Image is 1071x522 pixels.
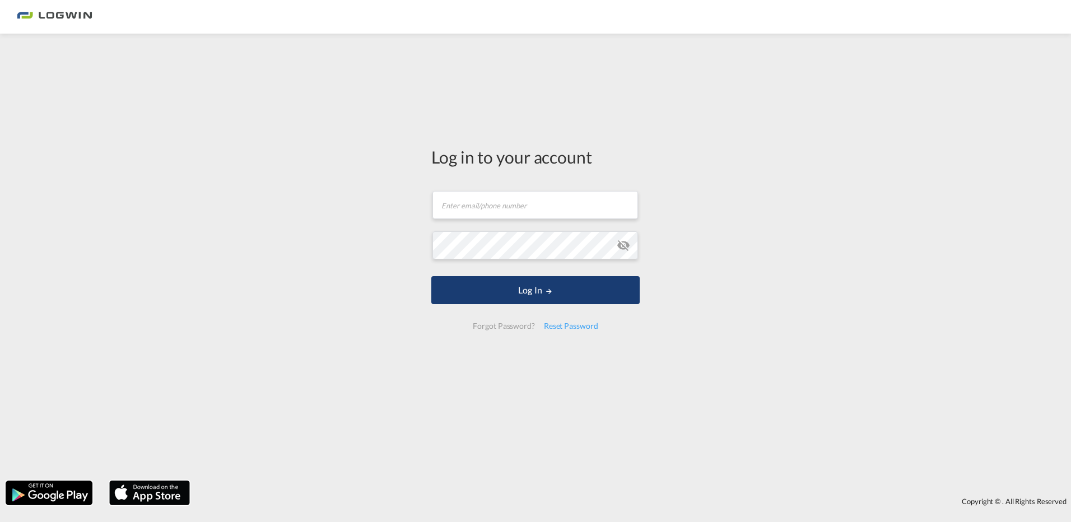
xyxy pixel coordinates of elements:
div: Reset Password [539,316,603,336]
input: Enter email/phone number [432,191,638,219]
button: LOGIN [431,276,640,304]
img: bc73a0e0d8c111efacd525e4c8ad7d32.png [17,4,92,30]
div: Log in to your account [431,145,640,169]
md-icon: icon-eye-off [617,239,630,252]
div: Copyright © . All Rights Reserved [195,492,1071,511]
img: google.png [4,479,94,506]
div: Forgot Password? [468,316,539,336]
img: apple.png [108,479,191,506]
